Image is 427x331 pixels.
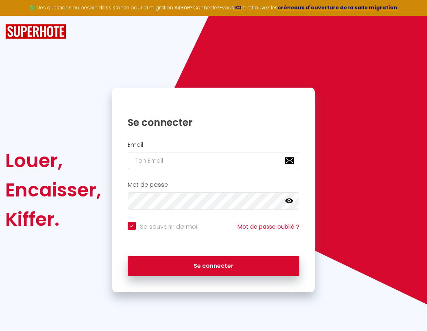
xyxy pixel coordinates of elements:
[128,152,300,169] input: Ton Email
[128,141,300,148] h2: Email
[128,256,300,276] button: Se connecter
[5,175,101,205] div: Encaisser,
[234,4,242,11] a: ICI
[128,181,300,188] h2: Mot de passe
[237,223,299,231] a: Mot de passe oublié ?
[5,146,101,175] div: Louer,
[128,116,300,129] h1: Se connecter
[278,4,397,11] a: créneaux d'ouverture de la salle migration
[5,205,101,234] div: Kiffer.
[5,24,66,39] img: SuperHote logo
